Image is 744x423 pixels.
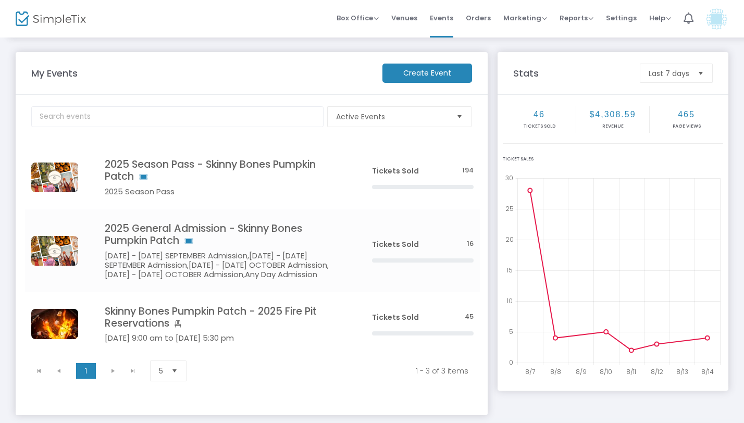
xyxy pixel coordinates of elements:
span: Venues [391,5,417,31]
text: 8/8 [550,367,561,376]
input: Search events [31,106,324,127]
p: Page Views [651,123,722,130]
p: Tickets sold [504,123,575,130]
text: 30 [505,173,513,182]
m-button: Create Event [382,64,472,83]
img: 638850739205414857638530170024971265smore1.jpg [31,309,78,339]
text: 10 [506,296,513,305]
span: Box Office [337,13,379,23]
span: 16 [467,239,474,249]
button: Select [693,64,708,82]
h4: 2025 Season Pass - Skinny Bones Pumpkin Patch [105,158,341,183]
h2: 46 [504,109,575,119]
text: 8/14 [701,367,714,376]
div: Data table [25,145,480,356]
text: 8/12 [651,367,663,376]
span: Page 1 [76,363,96,379]
span: 45 [465,312,474,322]
span: Tickets Sold [372,312,419,322]
h5: 2025 Season Pass [105,187,341,196]
span: 194 [462,166,474,176]
p: Revenue [577,123,648,130]
text: 25 [505,204,514,213]
text: 15 [506,266,513,275]
text: 20 [505,235,514,244]
m-panel-title: My Events [26,66,377,80]
span: 5 [159,366,163,376]
h2: 465 [651,109,722,119]
text: 8/9 [576,367,587,376]
h5: [DATE] - [DATE] SEPTEMBER Admission,[DATE] - [DATE] SEPTEMBER Admission,[DATE] - [DATE] OCTOBER A... [105,251,341,279]
h4: 2025 General Admission - Skinny Bones Pumpkin Patch [105,222,341,247]
kendo-pager-info: 1 - 3 of 3 items [205,366,468,376]
h2: $4,308.59 [577,109,648,119]
m-panel-title: Stats [508,66,635,80]
div: Ticket Sales [503,156,723,163]
h5: [DATE] 9:00 am to [DATE] 5:30 pm [105,333,341,343]
span: Tickets Sold [372,166,419,176]
span: Help [649,13,671,23]
text: 0 [509,358,513,367]
span: Tickets Sold [372,239,419,250]
text: 8/10 [600,367,612,376]
button: Select [167,361,182,381]
span: Reports [560,13,593,23]
button: Select [452,107,467,127]
text: 8/7 [525,367,535,376]
text: 8/11 [626,367,636,376]
img: 638851609266589572Facebookwallpaper-2.png [31,163,78,192]
span: Orders [466,5,491,31]
span: Marketing [503,13,547,23]
span: Active Events [336,111,448,122]
h4: Skinny Bones Pumpkin Patch - 2025 Fire Pit Reservations [105,305,341,330]
span: Settings [606,5,637,31]
span: Last 7 days [649,68,689,79]
img: 638851608893536300Facebookwallpaper-2.png [31,236,78,266]
span: Events [430,5,453,31]
text: 8/13 [676,367,688,376]
text: 5 [509,327,513,336]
